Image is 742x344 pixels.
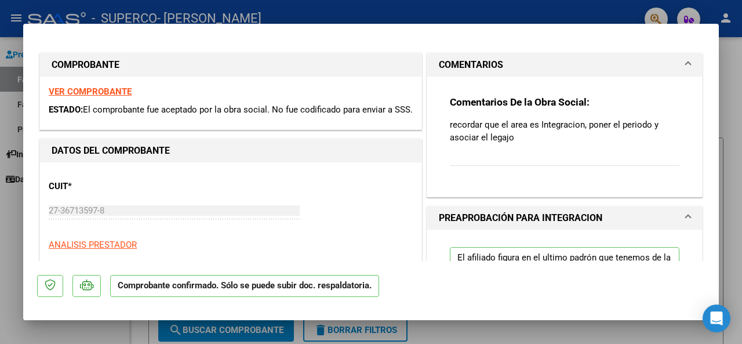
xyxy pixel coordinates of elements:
span: ESTADO: [49,104,83,115]
strong: Comentarios De la Obra Social: [450,96,590,108]
span: ANALISIS PRESTADOR [49,240,137,250]
a: VER COMPROBANTE [49,86,132,97]
strong: COMPROBANTE [52,59,119,70]
p: El afiliado figura en el ultimo padrón que tenemos de la SSS de [450,247,679,291]
p: Comprobante confirmado. Sólo se puede subir doc. respaldatoria. [110,275,379,298]
mat-expansion-panel-header: COMENTARIOS [427,53,702,77]
span: El comprobante fue aceptado por la obra social. No fue codificado para enviar a SSS. [83,104,413,115]
mat-expansion-panel-header: PREAPROBACIÓN PARA INTEGRACION [427,207,702,230]
p: CUIT [49,180,158,193]
div: Open Intercom Messenger [703,305,730,332]
h1: PREAPROBACIÓN PARA INTEGRACION [439,211,602,225]
div: COMENTARIOS [427,77,702,197]
h1: COMENTARIOS [439,58,503,72]
p: recordar que el area es Integracion, poner el periodo y asociar el legajo [450,118,679,144]
strong: DATOS DEL COMPROBANTE [52,145,170,156]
